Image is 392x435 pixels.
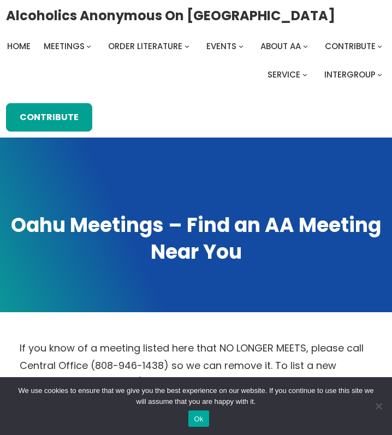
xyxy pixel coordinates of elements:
[377,72,382,77] button: Intergroup submenu
[373,401,384,412] span: No
[188,410,209,427] button: Ok
[6,4,335,27] a: Alcoholics Anonymous on [GEOGRAPHIC_DATA]
[268,69,300,80] span: Service
[324,69,376,80] span: Intergroup
[260,39,301,54] a: About AA
[324,67,376,82] a: Intergroup
[108,40,182,52] span: Order Literature
[7,39,31,54] a: Home
[268,67,300,82] a: Service
[206,40,236,52] span: Events
[377,44,382,49] button: Contribute submenu
[10,212,382,266] h1: Oahu Meetings – Find an AA Meeting Near You
[206,39,236,54] a: Events
[325,40,376,52] span: Contribute
[7,40,31,52] span: Home
[260,40,301,52] span: About AA
[6,39,387,82] nav: Intergroup
[20,339,372,408] p: If you know of a meeting listed here that NO LONGER MEETS, please call Central Office (808-946-14...
[325,39,376,54] a: Contribute
[239,44,243,49] button: Events submenu
[185,44,189,49] button: Order Literature submenu
[86,44,91,49] button: Meetings submenu
[44,40,85,52] span: Meetings
[44,39,85,54] a: Meetings
[302,72,307,77] button: Service submenu
[6,103,92,132] a: Contribute
[303,44,308,49] button: About AA submenu
[16,385,376,407] span: We use cookies to ensure that we give you the best experience on our website. If you continue to ...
